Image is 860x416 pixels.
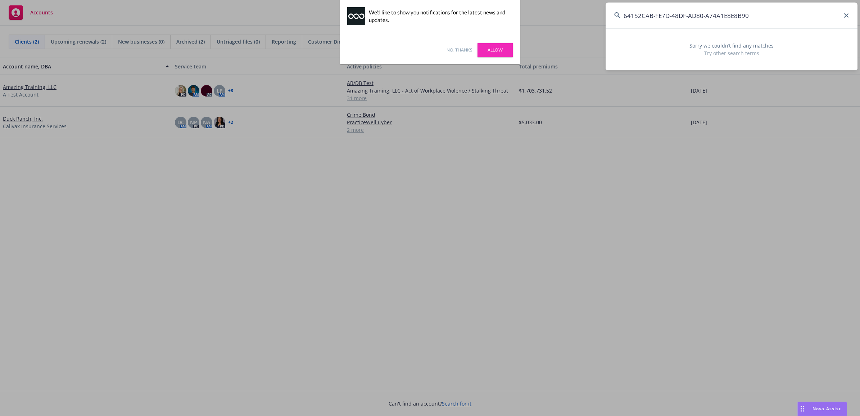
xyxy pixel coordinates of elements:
[447,47,472,53] a: No, thanks
[606,3,857,28] input: Search...
[477,43,513,57] a: Allow
[798,402,807,416] div: Drag to move
[369,9,509,24] div: We'd like to show you notifications for the latest news and updates.
[614,42,849,49] span: Sorry we couldn’t find any matches
[813,406,841,412] span: Nova Assist
[614,49,849,57] span: Try other search terms
[797,402,847,416] button: Nova Assist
